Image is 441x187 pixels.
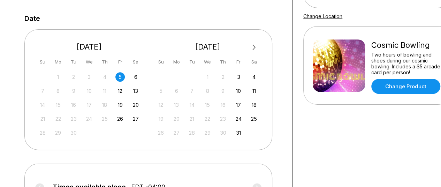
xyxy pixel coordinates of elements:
[249,86,259,96] div: Choose Saturday, October 11th, 2025
[115,72,125,82] div: Choose Friday, September 5th, 2025
[249,42,260,53] button: Next Month
[84,72,94,82] div: Not available Wednesday, September 3rd, 2025
[154,42,262,52] div: [DATE]
[53,72,63,82] div: Not available Monday, September 1st, 2025
[100,86,109,96] div: Not available Thursday, September 11th, 2025
[234,100,243,110] div: Choose Friday, October 17th, 2025
[131,86,140,96] div: Choose Saturday, September 13th, 2025
[187,57,197,67] div: Tu
[100,57,109,67] div: Th
[249,57,259,67] div: Sa
[69,128,78,137] div: Not available Tuesday, September 30th, 2025
[131,114,140,124] div: Choose Saturday, September 27th, 2025
[100,100,109,110] div: Not available Thursday, September 18th, 2025
[69,114,78,124] div: Not available Tuesday, September 23rd, 2025
[203,128,212,137] div: Not available Wednesday, October 29th, 2025
[234,57,243,67] div: Fr
[249,72,259,82] div: Choose Saturday, October 4th, 2025
[203,86,212,96] div: Not available Wednesday, October 8th, 2025
[38,100,47,110] div: Not available Sunday, September 14th, 2025
[53,128,63,137] div: Not available Monday, September 29th, 2025
[218,86,228,96] div: Not available Thursday, October 9th, 2025
[156,57,166,67] div: Su
[234,114,243,124] div: Choose Friday, October 24th, 2025
[203,100,212,110] div: Not available Wednesday, October 15th, 2025
[156,86,166,96] div: Not available Sunday, October 5th, 2025
[100,72,109,82] div: Not available Thursday, September 4th, 2025
[155,72,260,137] div: month 2025-10
[35,42,143,52] div: [DATE]
[115,86,125,96] div: Choose Friday, September 12th, 2025
[249,114,259,124] div: Choose Saturday, October 25th, 2025
[187,86,197,96] div: Not available Tuesday, October 7th, 2025
[218,57,228,67] div: Th
[38,114,47,124] div: Not available Sunday, September 21st, 2025
[218,72,228,82] div: Not available Thursday, October 2nd, 2025
[53,100,63,110] div: Not available Monday, September 15th, 2025
[187,128,197,137] div: Not available Tuesday, October 28th, 2025
[156,100,166,110] div: Not available Sunday, October 12th, 2025
[24,15,40,22] label: Date
[115,114,125,124] div: Choose Friday, September 26th, 2025
[69,57,78,67] div: Tu
[172,100,181,110] div: Not available Monday, October 13th, 2025
[53,114,63,124] div: Not available Monday, September 22nd, 2025
[303,13,342,19] a: Change Location
[53,86,63,96] div: Not available Monday, September 8th, 2025
[218,114,228,124] div: Not available Thursday, October 23rd, 2025
[172,86,181,96] div: Not available Monday, October 6th, 2025
[38,57,47,67] div: Su
[371,79,440,94] a: Change Product
[156,114,166,124] div: Not available Sunday, October 19th, 2025
[156,128,166,137] div: Not available Sunday, October 26th, 2025
[187,114,197,124] div: Not available Tuesday, October 21st, 2025
[69,72,78,82] div: Not available Tuesday, September 2nd, 2025
[172,128,181,137] div: Not available Monday, October 27th, 2025
[84,86,94,96] div: Not available Wednesday, September 10th, 2025
[203,114,212,124] div: Not available Wednesday, October 22nd, 2025
[37,72,142,137] div: month 2025-09
[84,100,94,110] div: Not available Wednesday, September 17th, 2025
[53,57,63,67] div: Mo
[84,114,94,124] div: Not available Wednesday, September 24th, 2025
[172,114,181,124] div: Not available Monday, October 20th, 2025
[218,128,228,137] div: Not available Thursday, October 30th, 2025
[234,86,243,96] div: Choose Friday, October 10th, 2025
[38,128,47,137] div: Not available Sunday, September 28th, 2025
[234,72,243,82] div: Choose Friday, October 3rd, 2025
[313,39,365,92] img: Cosmic Bowling
[38,86,47,96] div: Not available Sunday, September 7th, 2025
[100,114,109,124] div: Not available Thursday, September 25th, 2025
[84,57,94,67] div: We
[187,100,197,110] div: Not available Tuesday, October 14th, 2025
[203,72,212,82] div: Not available Wednesday, October 1st, 2025
[218,100,228,110] div: Not available Thursday, October 16th, 2025
[131,100,140,110] div: Choose Saturday, September 20th, 2025
[131,72,140,82] div: Choose Saturday, September 6th, 2025
[203,57,212,67] div: We
[234,128,243,137] div: Choose Friday, October 31st, 2025
[249,100,259,110] div: Choose Saturday, October 18th, 2025
[115,57,125,67] div: Fr
[115,100,125,110] div: Choose Friday, September 19th, 2025
[69,86,78,96] div: Not available Tuesday, September 9th, 2025
[131,57,140,67] div: Sa
[172,57,181,67] div: Mo
[69,100,78,110] div: Not available Tuesday, September 16th, 2025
